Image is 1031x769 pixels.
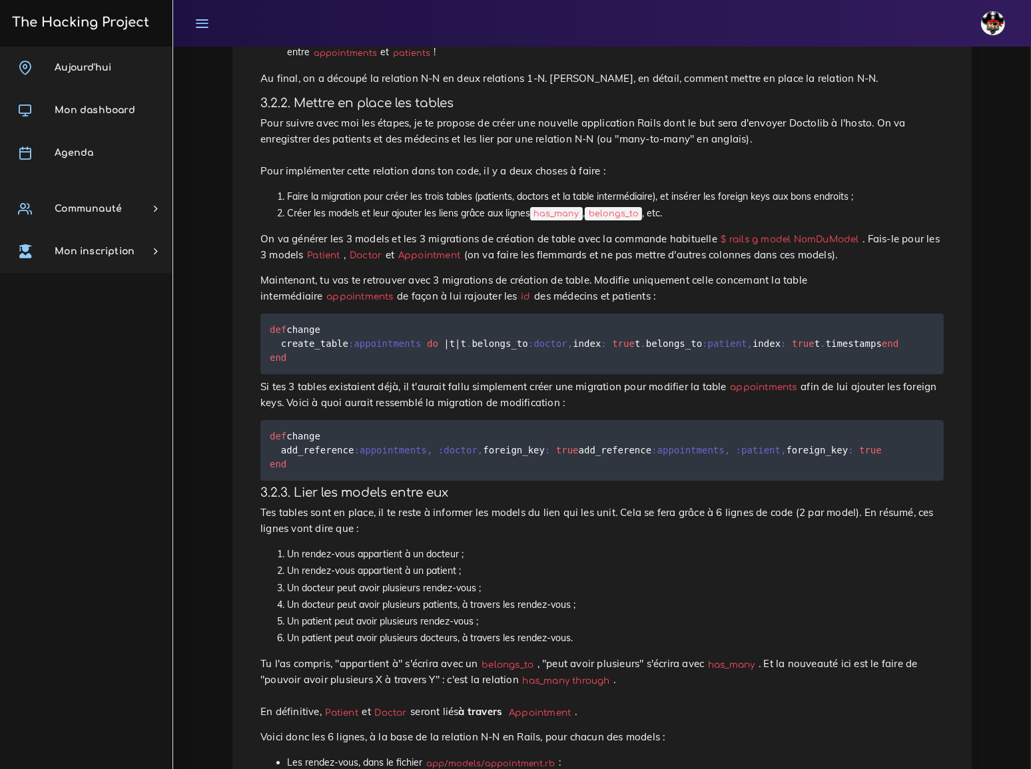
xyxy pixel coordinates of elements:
[287,580,944,597] li: Un docteur peut avoir plusieurs rendez-vous ;
[287,613,944,630] li: Un patient peut avoir plusieurs rendez-vous ;
[270,324,286,335] span: def
[859,445,882,455] span: true
[519,674,613,688] code: has_many through
[455,338,460,349] span: |
[270,322,898,365] code: change create_table t t belongs_to index t belongs_to index t timestamps
[530,207,583,220] code: has_many
[882,338,898,349] span: end
[287,630,944,646] li: Un patient peut avoir plusieurs docteurs, à travers les rendez-vous.
[567,338,573,349] span: ,
[8,15,149,30] h3: The Hacking Project
[981,11,1005,35] img: avatar
[781,338,786,349] span: :
[270,352,286,363] span: end
[270,459,286,469] span: end
[444,338,449,349] span: |
[585,207,642,220] code: belongs_to
[287,563,944,579] li: Un rendez-vous appartient à un patient ;
[310,47,380,60] code: appointments
[371,706,410,720] code: Doctor
[260,379,944,411] p: Si tes 3 tables existaient déjà, il t'aurait fallu simplement créer une migration pour modifier l...
[287,546,944,563] li: Un rendez-vous appartient à un docteur ;
[601,338,606,349] span: :
[478,445,483,455] span: ,
[270,429,882,471] code: change add_reference foreign_key add_reference foreign_key
[651,445,725,455] span: :appointments
[287,188,944,205] li: Faire la migration pour créer les trois tables (patients, doctors et la table intermédiaire), et ...
[270,431,286,441] span: def
[517,290,535,304] code: id
[260,115,944,179] p: Pour suivre avec moi les étapes, je te propose de créer une nouvelle application Rails dont le bu...
[438,445,478,455] span: :doctor
[458,705,502,718] strong: à travers
[55,204,122,214] span: Communauté
[55,148,93,158] span: Agenda
[346,248,385,262] code: Doctor
[545,445,550,455] span: :
[704,658,759,672] code: has_many
[736,445,781,455] span: :patient
[260,272,944,304] p: Maintenant, tu vas te retrouver avec 3 migrations de création de table. Modifie uniquement celle ...
[322,706,362,720] code: Patient
[466,338,472,349] span: .
[389,47,434,60] code: patients
[612,338,635,349] span: true
[260,656,944,720] p: Tu l'as compris, "appartient à" s'écrira avec un , "peut avoir plusieurs" s'écrira avec . Et la n...
[287,597,944,613] li: Un docteur peut avoir plusieurs patients, à travers les rendez-vous ;
[55,246,135,256] span: Mon inscription
[725,445,730,455] span: ,
[260,729,944,745] p: Voici donc les 6 lignes, à la base de la relation N-N en Rails, pour chacun des models :
[820,338,825,349] span: .
[287,205,944,222] li: Créer les models et leur ajouter les liens grâce aux lignes , , etc.
[747,338,753,349] span: ,
[528,338,567,349] span: :doctor
[260,485,944,500] h4: 3.2.3. Lier les models entre eux
[727,380,801,394] code: appointments
[323,290,398,304] code: appointments
[848,445,853,455] span: :
[348,338,422,349] span: :appointments
[55,105,135,115] span: Mon dashboard
[55,63,111,73] span: Aujourd'hui
[354,445,427,455] span: :appointments
[260,71,944,87] p: Au final, on a découpé la relation N-N en deux relations 1-N. [PERSON_NAME], en détail, comment m...
[427,338,438,349] span: do
[427,445,432,455] span: ,
[260,231,944,263] p: On va générer les 3 models et les 3 migrations de création de table avec la commande habituelle ....
[702,338,747,349] span: :patient
[260,505,944,537] p: Tes tables sont en place, il te reste à informer les models du lien qui les unit. Cela se fera gr...
[781,445,786,455] span: ,
[556,445,579,455] span: true
[478,658,537,672] code: belongs_to
[394,248,464,262] code: Appointment
[505,706,574,720] code: Appointment
[792,338,815,349] span: true
[260,96,944,111] h4: 3.2.2. Mettre en place les tables
[717,232,862,246] code: $ rails g model NomDuModel
[304,248,344,262] code: Patient
[640,338,645,349] span: .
